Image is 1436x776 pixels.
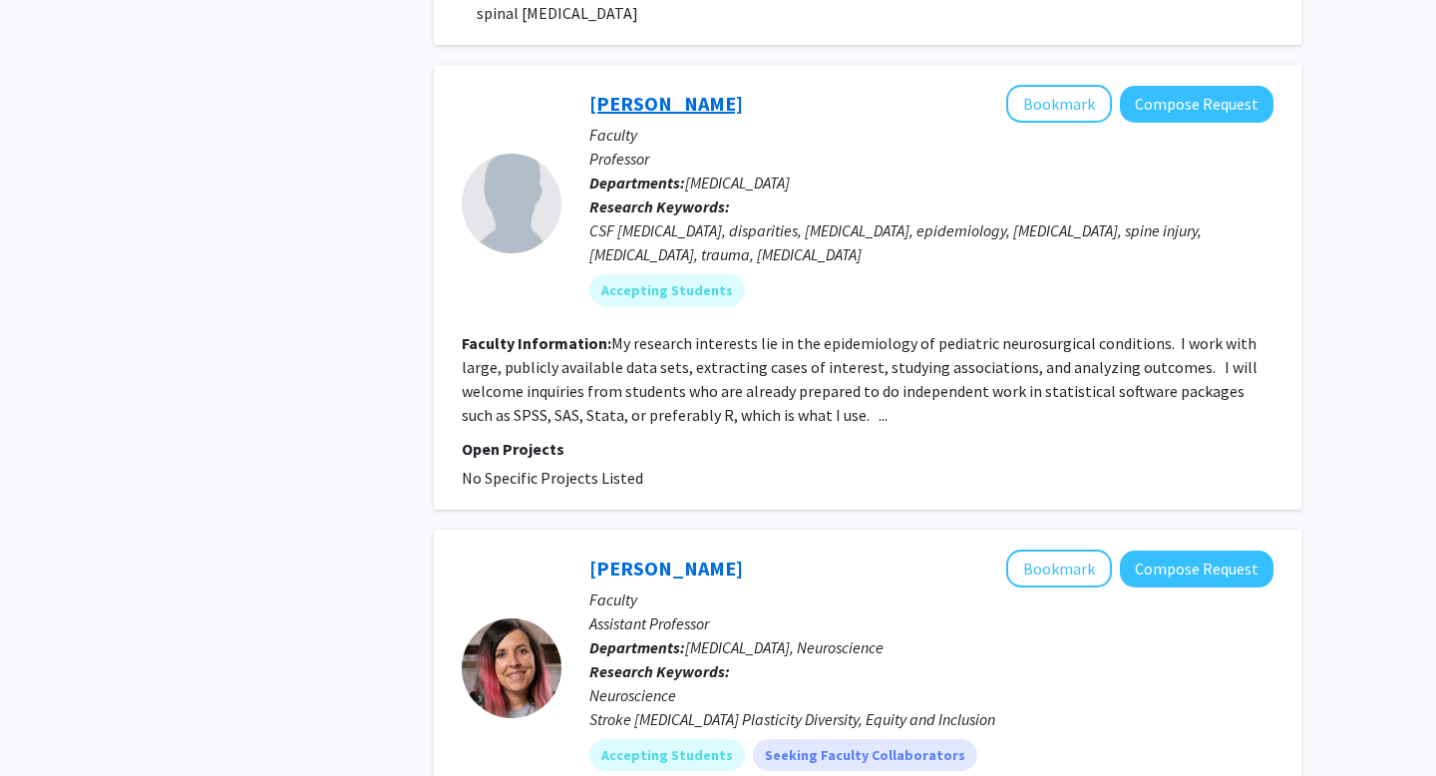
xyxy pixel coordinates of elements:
[462,333,1257,425] fg-read-more: My research interests lie in the epidemiology of pediatric neurosurgical conditions. I work with ...
[462,437,1273,461] p: Open Projects
[15,686,85,761] iframe: Chat
[462,333,611,353] b: Faculty Information:
[589,196,730,216] b: Research Keywords:
[589,556,743,581] a: [PERSON_NAME]
[462,468,643,488] span: No Specific Projects Listed
[685,173,790,193] span: [MEDICAL_DATA]
[589,218,1273,266] div: CSF [MEDICAL_DATA], disparities, [MEDICAL_DATA], epidemiology, [MEDICAL_DATA], spine injury, [MED...
[589,661,730,681] b: Research Keywords:
[685,637,884,657] span: [MEDICAL_DATA], Neuroscience
[1120,551,1273,587] button: Compose Request to Elena Blanco-Suarez
[1006,550,1112,587] button: Add Elena Blanco-Suarez to Bookmarks
[589,123,1273,147] p: Faculty
[1120,86,1273,123] button: Compose Request to Joseph Piatt
[589,611,1273,635] p: Assistant Professor
[589,147,1273,171] p: Professor
[753,739,977,771] mat-chip: Seeking Faculty Collaborators
[589,587,1273,611] p: Faculty
[1006,85,1112,123] button: Add Joseph Piatt to Bookmarks
[589,683,1273,731] div: Neuroscience Stroke [MEDICAL_DATA] Plasticity Diversity, Equity and Inclusion
[589,739,745,771] mat-chip: Accepting Students
[589,91,743,116] a: [PERSON_NAME]
[589,274,745,306] mat-chip: Accepting Students
[589,173,685,193] b: Departments:
[589,637,685,657] b: Departments:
